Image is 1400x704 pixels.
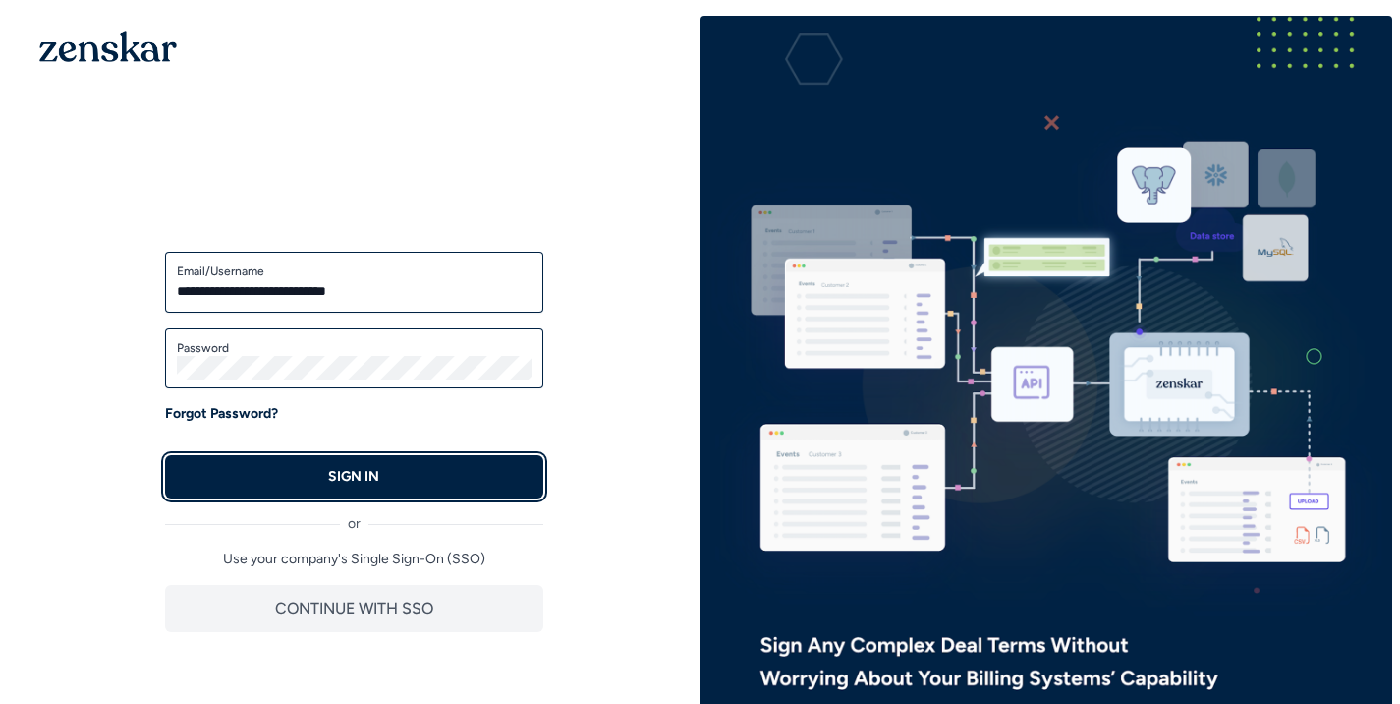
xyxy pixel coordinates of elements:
[177,340,532,356] label: Password
[328,467,379,487] p: SIGN IN
[177,264,532,279] label: Email/Username
[165,499,543,534] div: or
[165,585,543,632] button: CONTINUE WITH SSO
[39,31,177,62] img: 1OGAJ2xQqyY4LXKgY66KYq0eOWRCkrZdAb3gUhuVAqdWPZE9SRJmCz+oDMSn4zDLXe31Ii730ItAGKgCKgCCgCikA4Av8PJUP...
[165,550,543,569] p: Use your company's Single Sign-On (SSO)
[165,455,543,499] button: SIGN IN
[165,404,278,424] a: Forgot Password?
